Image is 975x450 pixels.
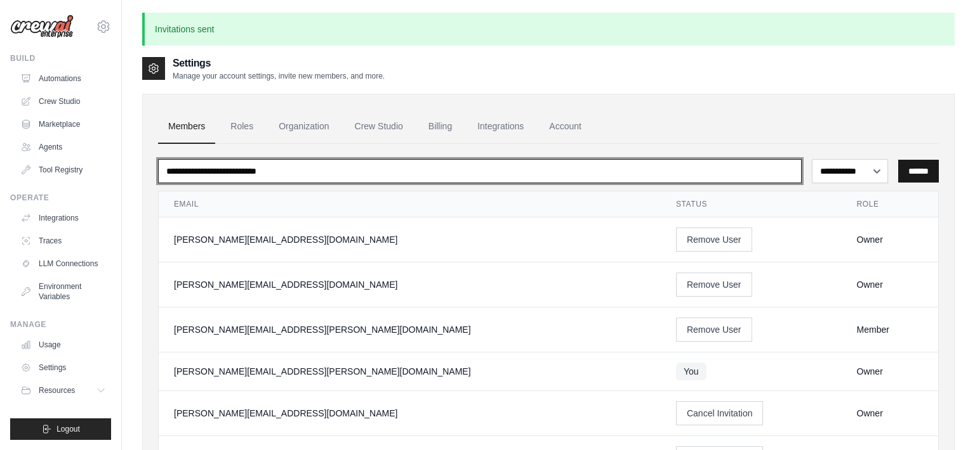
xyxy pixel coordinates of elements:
[174,365,646,378] div: [PERSON_NAME][EMAIL_ADDRESS][PERSON_NAME][DOMAIN_NAME]
[10,15,74,39] img: Logo
[10,193,111,203] div: Operate
[857,278,923,291] div: Owner
[174,278,646,291] div: [PERSON_NAME][EMAIL_ADDRESS][DOMAIN_NAME]
[174,233,646,246] div: [PERSON_NAME][EMAIL_ADDRESS][DOMAIN_NAME]
[15,137,111,157] a: Agents
[158,110,215,144] a: Members
[15,231,111,251] a: Traces
[857,365,923,378] div: Owner
[857,233,923,246] div: Owner
[159,191,661,217] th: Email
[676,318,752,342] button: Remove User
[142,13,955,46] p: Invitations sent
[39,385,75,395] span: Resources
[15,276,111,307] a: Environment Variables
[15,160,111,180] a: Tool Registry
[15,357,111,378] a: Settings
[676,273,752,297] button: Remove User
[269,110,339,144] a: Organization
[676,228,752,252] button: Remove User
[15,254,111,274] a: LLM Connections
[15,380,111,401] button: Resources
[10,319,111,330] div: Manage
[842,191,938,217] th: Role
[174,323,646,336] div: [PERSON_NAME][EMAIL_ADDRESS][PERSON_NAME][DOMAIN_NAME]
[418,110,462,144] a: Billing
[15,114,111,134] a: Marketplace
[173,71,385,81] p: Manage your account settings, invite new members, and more.
[345,110,413,144] a: Crew Studio
[676,363,706,380] span: You
[15,91,111,112] a: Crew Studio
[10,53,111,63] div: Build
[467,110,534,144] a: Integrations
[174,407,646,420] div: [PERSON_NAME][EMAIL_ADDRESS][DOMAIN_NAME]
[15,68,111,89] a: Automations
[220,110,263,144] a: Roles
[857,323,923,336] div: Member
[10,418,111,440] button: Logout
[173,56,385,71] h2: Settings
[15,335,111,355] a: Usage
[15,208,111,228] a: Integrations
[857,407,923,420] div: Owner
[676,401,764,425] button: Cancel Invitation
[56,424,80,434] span: Logout
[661,191,842,217] th: Status
[539,110,592,144] a: Account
